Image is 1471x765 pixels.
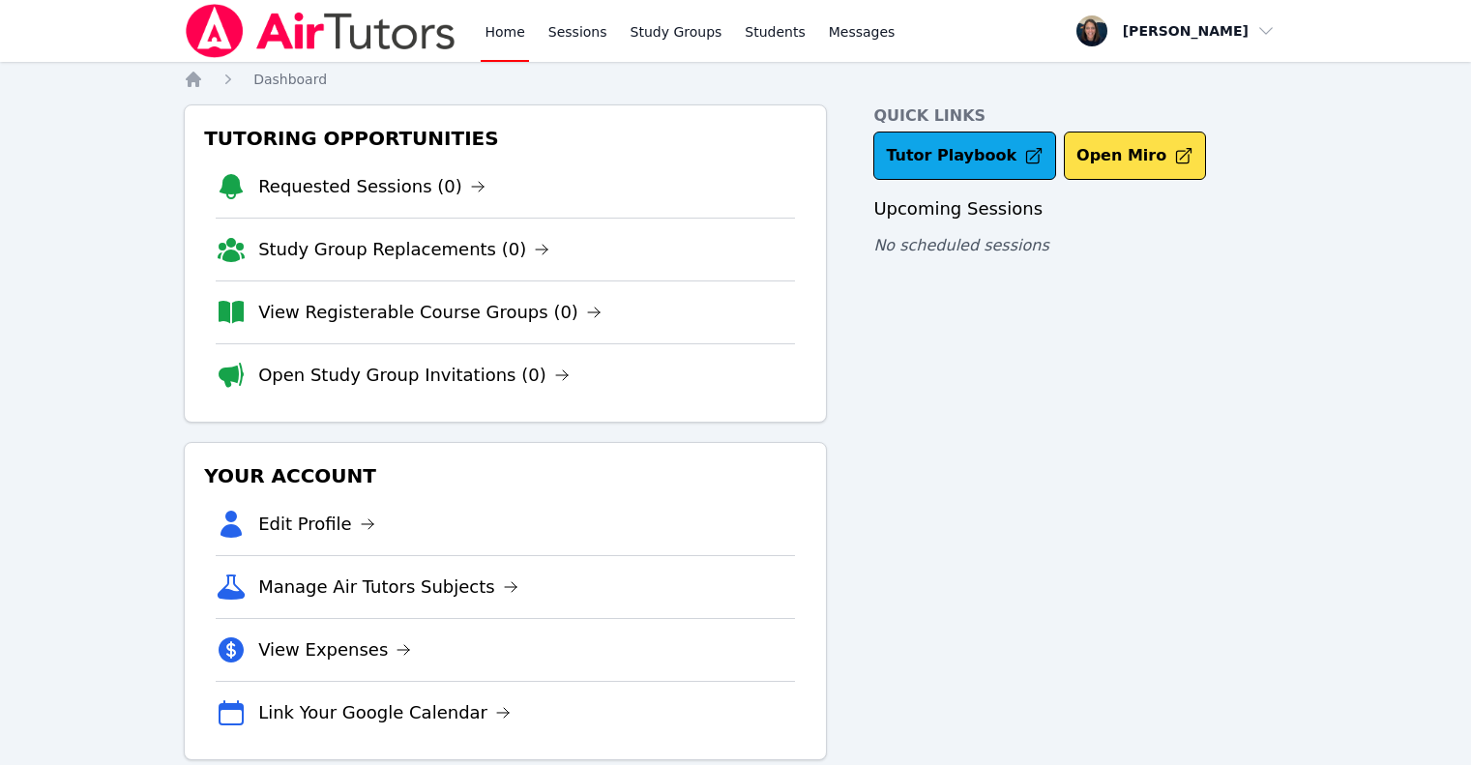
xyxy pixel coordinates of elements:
a: Tutor Playbook [873,132,1056,180]
span: Messages [829,22,896,42]
a: Edit Profile [258,511,375,538]
a: Open Study Group Invitations (0) [258,362,570,389]
h3: Your Account [200,458,810,493]
h3: Tutoring Opportunities [200,121,810,156]
a: View Registerable Course Groups (0) [258,299,602,326]
nav: Breadcrumb [184,70,1287,89]
a: Link Your Google Calendar [258,699,511,726]
span: Dashboard [253,72,327,87]
button: Open Miro [1064,132,1206,180]
img: Air Tutors [184,4,457,58]
a: View Expenses [258,636,411,663]
span: No scheduled sessions [873,236,1048,254]
a: Manage Air Tutors Subjects [258,574,518,601]
h4: Quick Links [873,104,1287,128]
h3: Upcoming Sessions [873,195,1287,222]
a: Dashboard [253,70,327,89]
a: Requested Sessions (0) [258,173,485,200]
a: Study Group Replacements (0) [258,236,549,263]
